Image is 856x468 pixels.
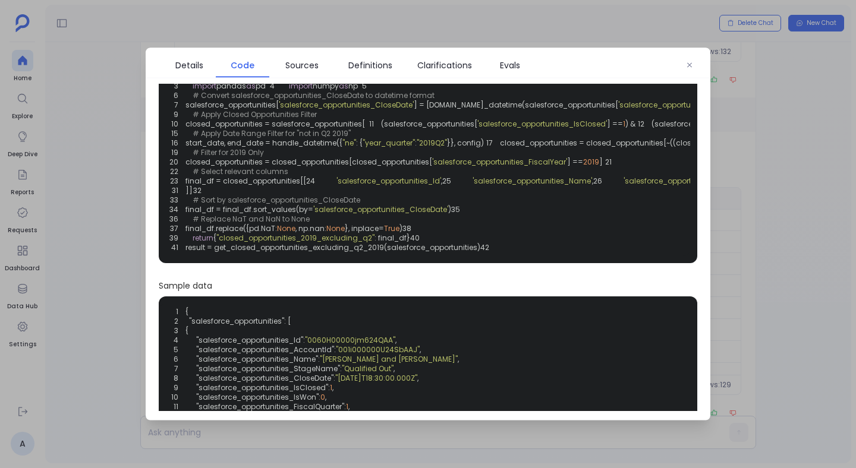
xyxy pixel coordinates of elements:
span: 3 [162,326,185,336]
span: 'salesforce_opportunities_Id' [336,176,441,186]
span: "Qualified Out" [342,364,394,374]
span: , [441,176,442,186]
span: True [384,223,399,233]
span: "2019Q2" [417,138,447,148]
span: 40 [410,233,427,243]
span: 31 [169,186,185,195]
span: 7 [162,364,185,374]
span: 25 [442,176,458,186]
span: "001i000000U24SbAAJ" [336,345,420,355]
span: pandas [216,81,246,91]
span: Clarifications [417,59,472,72]
span: "salesforce_opportunities_FiscalQuarter" [196,402,344,412]
span: "0060H00000jm624QAA" [305,336,395,345]
span: pd [256,81,266,91]
span: 24 [306,176,322,186]
span: ] [599,157,603,167]
span: 6 [162,355,185,364]
span: { [162,326,694,336]
span: 'salesforce_opportunities_CloseDate' [618,100,753,110]
span: , [395,336,396,345]
span: 10 [162,393,185,402]
span: 4 [266,81,282,91]
span: 'salesforce_opportunities_CloseDate' [624,176,759,186]
span: 5 [162,345,185,355]
span: , [348,402,350,412]
span: 'salesforce_opportunities_IsClosed' [477,119,607,129]
span: numpy [313,81,339,91]
span: closed_opportunities = closed_opportunities[~((closed_opportunities[ [500,138,756,148]
span: "[DATE]T18:30:00.000Z" [335,374,417,383]
span: "[PERSON_NAME] and [PERSON_NAME]" [320,355,458,364]
span: }}, config) [447,138,484,148]
span: 9 [169,110,185,119]
span: # Replace NaT and NaN to None [193,214,310,224]
span: 3 [169,81,185,91]
span: 'salesforce_opportunities_FiscalYear' [432,157,567,167]
span: ) & [625,119,635,129]
span: , [325,393,326,402]
span: ) [399,223,402,233]
span: 32 [193,186,209,195]
span: : [318,355,320,364]
span: 1 [162,307,185,317]
span: import [193,81,216,91]
span: 10 [169,119,185,129]
span: "salesforce_opportunities_CloseDate" [196,374,333,383]
span: ] == [607,119,623,129]
span: 1 [330,383,332,393]
span: 7 [169,100,185,110]
span: { [213,233,216,243]
span: 15 [169,129,185,138]
span: 17 [484,138,500,148]
span: "salesforce_opportunities_Id" [196,336,303,345]
span: final_df.replace({pd.NaT: [185,223,277,233]
span: : [344,402,346,412]
span: 16 [169,138,185,148]
span: # Select relevant columns [193,166,288,176]
span: 26 [593,176,609,186]
span: "salesforce_opportunities" [189,317,284,326]
span: { [185,307,188,317]
span: as [339,81,348,91]
span: 36 [169,214,185,224]
span: 0 [320,393,325,402]
span: 2019 [583,157,599,167]
span: 9 [162,383,185,393]
span: 'salesforce_opportunities_CloseDate' [313,204,448,214]
span: 2 [162,317,185,326]
span: 39 [169,233,185,243]
span: # Apply Date Range Filter for "not in Q2 2019" [193,128,351,138]
span: 1 [346,402,348,412]
span: None [326,223,345,233]
span: "salesforce_opportunities_IsClosed" [196,383,328,393]
span: "salesforce_opportunities_Name" [196,355,318,364]
span: closed_opportunities = closed_opportunities[closed_opportunities[ [185,157,432,167]
span: "ne" [342,138,356,148]
span: 33 [169,195,185,205]
span: 1 [623,119,625,129]
span: , np.nan: [295,223,326,233]
span: "closed_opportunities_2019_excluding_q2" [216,233,374,243]
span: # Apply Closed Opportunities Filter [193,109,317,119]
span: : [333,374,335,383]
span: 37 [169,224,185,233]
span: salesforce_opportunities[ [185,100,279,110]
span: : { [356,138,363,148]
span: (salesforce_opportunities[ [381,119,477,129]
span: 'salesforce_opportunities_Name' [473,176,592,186]
span: 42 [480,243,496,252]
span: Evals [500,59,520,72]
span: final_df = final_df.sort_values(by= [185,204,313,214]
span: None [277,223,295,233]
span: ] = [DOMAIN_NAME]_datetime(salesforce_opportunities[ [414,100,618,110]
span: "year_quarter" [363,138,415,148]
span: , [458,355,459,364]
span: ] == [567,157,583,167]
span: 11 [162,402,185,412]
span: : [415,138,417,148]
span: 4 [162,336,185,345]
span: : final_df} [374,233,410,243]
span: 21 [603,157,619,167]
span: "salesforce_opportunities_AccountId" [196,345,334,355]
